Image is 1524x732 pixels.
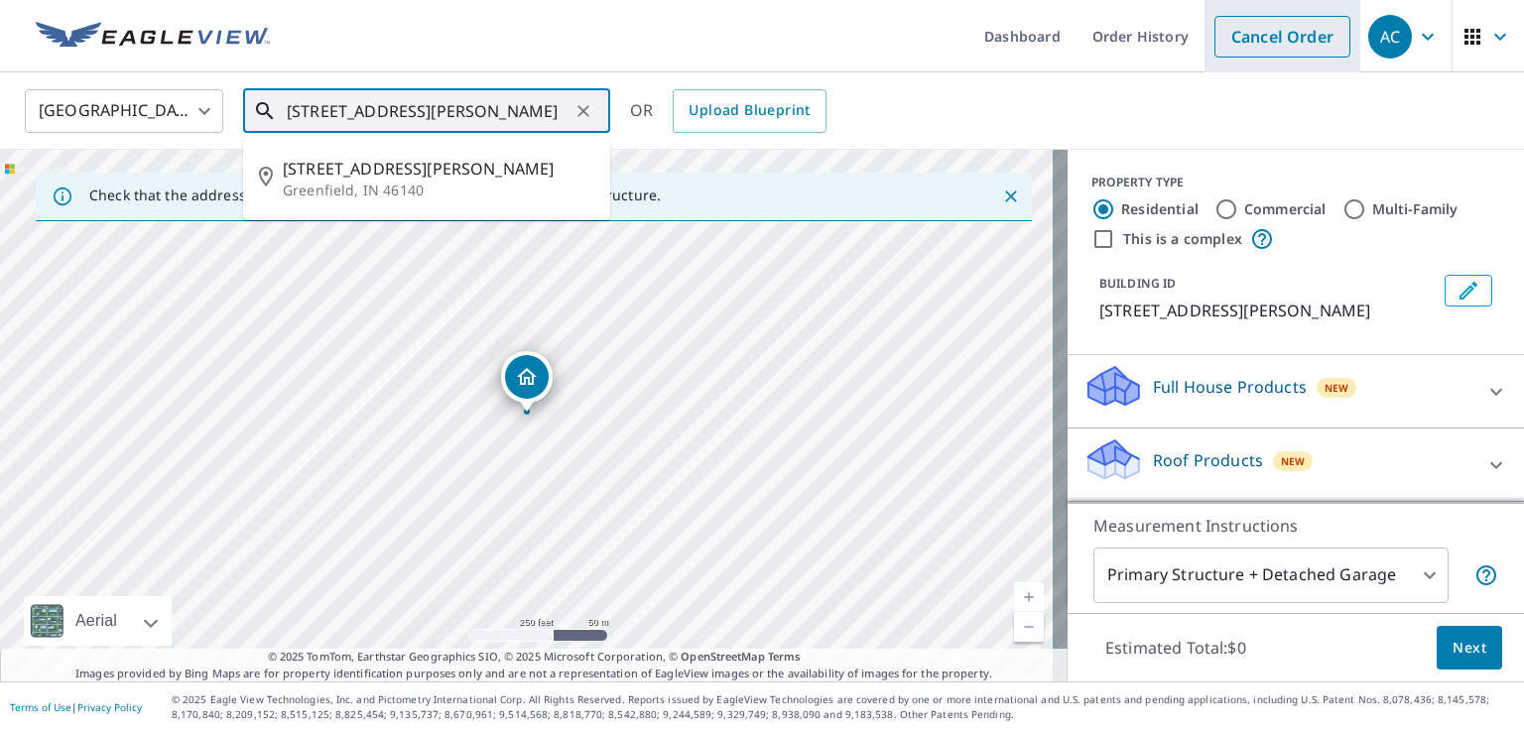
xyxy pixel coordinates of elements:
div: Dropped pin, building 1, Residential property, 940 E Davis Rd Greenfield, IN 46140 [501,351,553,413]
div: PROPERTY TYPE [1091,174,1500,191]
img: EV Logo [36,22,270,52]
p: [STREET_ADDRESS][PERSON_NAME] [1099,299,1437,322]
a: OpenStreetMap [681,649,764,664]
button: Clear [570,97,597,125]
p: Estimated Total: $0 [1089,626,1262,670]
div: Full House ProductsNew [1083,363,1508,420]
label: Multi-Family [1372,199,1459,219]
p: | [10,701,142,713]
span: New [1325,380,1349,396]
button: Edit building 1 [1445,275,1492,306]
p: Full House Products [1153,375,1307,399]
div: AC [1368,15,1412,59]
a: Current Level 17, Zoom Out [1014,612,1044,642]
div: Aerial [69,596,123,646]
p: BUILDING ID [1099,275,1176,292]
a: Terms [768,649,801,664]
input: Search by address or latitude-longitude [287,83,570,139]
span: Next [1453,636,1486,661]
p: Measurement Instructions [1093,514,1498,538]
a: Upload Blueprint [673,89,825,133]
p: Greenfield, IN 46140 [283,181,594,200]
span: Your report will include the primary structure and a detached garage if one exists. [1474,563,1498,587]
a: Current Level 17, Zoom In [1014,582,1044,612]
p: © 2025 Eagle View Technologies, Inc. and Pictometry International Corp. All Rights Reserved. Repo... [172,692,1514,722]
div: [GEOGRAPHIC_DATA] [25,83,223,139]
a: Privacy Policy [77,700,142,714]
div: Aerial [24,596,172,646]
span: © 2025 TomTom, Earthstar Geographics SIO, © 2025 Microsoft Corporation, © [268,649,801,666]
span: New [1281,453,1306,469]
p: Check that the address is accurate, then drag the marker over the correct structure. [89,186,661,204]
p: Roof Products [1153,448,1263,472]
a: Terms of Use [10,700,71,714]
label: Commercial [1244,199,1327,219]
div: Primary Structure + Detached Garage [1093,548,1449,603]
div: OR [630,89,826,133]
span: [STREET_ADDRESS][PERSON_NAME] [283,157,594,181]
div: Roof ProductsNew [1083,436,1508,493]
span: Upload Blueprint [689,98,810,123]
a: Cancel Order [1214,16,1350,58]
button: Close [998,183,1024,209]
button: Next [1437,626,1502,671]
label: This is a complex [1123,229,1242,249]
label: Residential [1121,199,1199,219]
